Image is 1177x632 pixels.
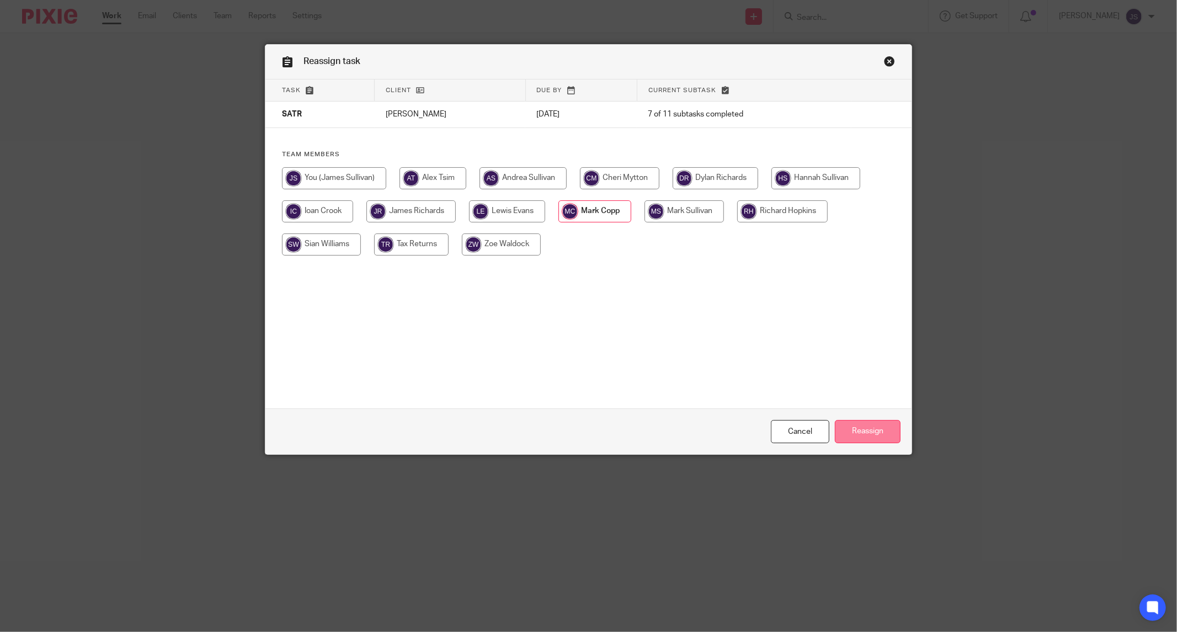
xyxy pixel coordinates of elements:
[835,420,901,444] input: Reassign
[282,150,895,159] h4: Team members
[884,56,895,71] a: Close this dialog window
[537,87,562,93] span: Due by
[386,87,411,93] span: Client
[303,57,360,66] span: Reassign task
[386,109,514,120] p: [PERSON_NAME]
[282,111,302,119] span: SATR
[648,87,716,93] span: Current subtask
[771,420,829,444] a: Close this dialog window
[637,102,851,128] td: 7 of 11 subtasks completed
[282,87,301,93] span: Task
[536,109,626,120] p: [DATE]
